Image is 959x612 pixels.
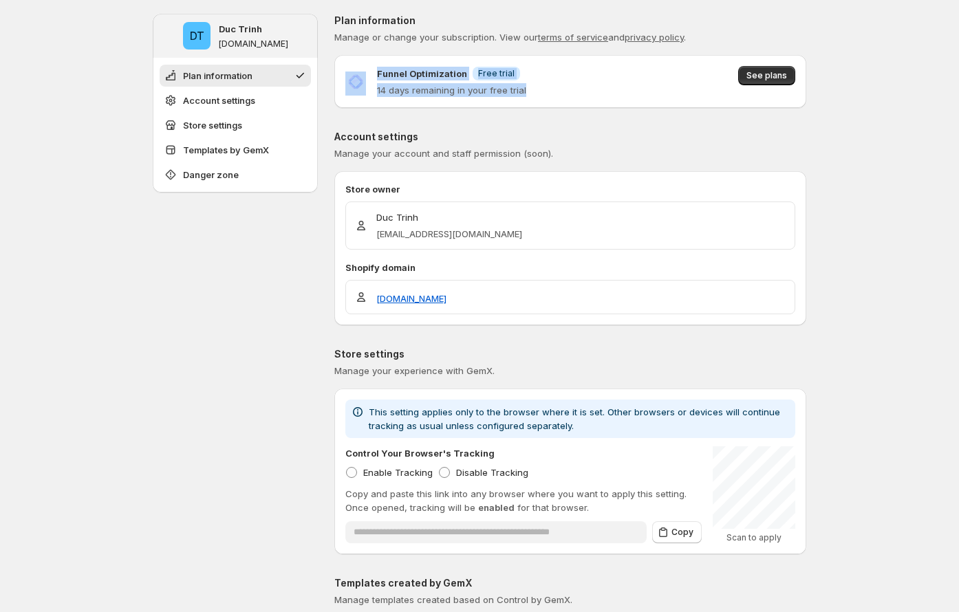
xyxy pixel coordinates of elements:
[713,532,795,543] p: Scan to apply
[160,164,311,186] button: Danger zone
[219,22,262,36] p: Duc Trinh
[376,210,522,224] p: Duc Trinh
[376,292,446,305] a: [DOMAIN_NAME]
[334,32,686,43] span: Manage or change your subscription. View our and .
[334,148,553,159] span: Manage your account and staff permission (soon).
[334,365,495,376] span: Manage your experience with GemX.
[377,83,526,97] p: 14 days remaining in your free trial
[334,347,806,361] p: Store settings
[456,467,528,478] span: Disable Tracking
[538,32,608,43] a: terms of service
[160,89,311,111] button: Account settings
[334,130,806,144] p: Account settings
[334,576,806,590] p: Templates created by GemX
[345,261,795,274] p: Shopify domain
[334,594,572,605] span: Manage templates created based on Control by GemX.
[183,168,239,182] span: Danger zone
[369,406,780,431] span: This setting applies only to the browser where it is set. Other browsers or devices will continue...
[377,67,467,80] p: Funnel Optimization
[183,22,211,50] span: Duc Trinh
[160,139,311,161] button: Templates by GemX
[189,29,204,43] text: DT
[183,69,252,83] span: Plan information
[334,14,806,28] p: Plan information
[671,527,693,538] span: Copy
[738,66,795,85] button: See plans
[363,467,433,478] span: Enable Tracking
[345,487,702,514] p: Copy and paste this link into any browser where you want to apply this setting. Once opened, trac...
[746,70,787,81] span: See plans
[625,32,684,43] a: privacy policy
[219,39,288,50] p: [DOMAIN_NAME]
[183,143,269,157] span: Templates by GemX
[345,182,795,196] p: Store owner
[183,118,242,132] span: Store settings
[478,502,515,513] span: enabled
[345,72,366,92] img: Funnel Optimization
[160,114,311,136] button: Store settings
[376,227,522,241] p: [EMAIL_ADDRESS][DOMAIN_NAME]
[652,521,702,543] button: Copy
[478,68,515,79] span: Free trial
[183,94,255,107] span: Account settings
[345,446,495,460] p: Control Your Browser's Tracking
[160,65,311,87] button: Plan information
